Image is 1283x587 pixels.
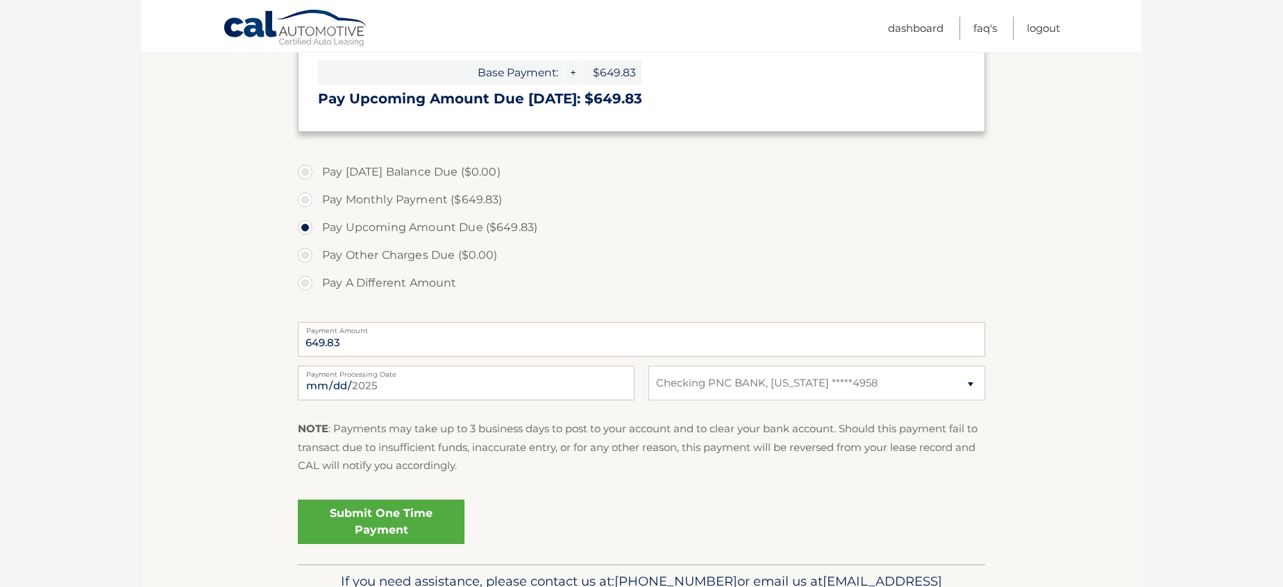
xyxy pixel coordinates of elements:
label: Payment Processing Date [298,366,635,377]
a: Dashboard [888,17,944,40]
a: FAQ's [973,17,997,40]
a: Cal Automotive [223,9,369,49]
label: Pay [DATE] Balance Due ($0.00) [298,158,985,186]
label: Pay Upcoming Amount Due ($649.83) [298,214,985,241]
label: Pay Other Charges Due ($0.00) [298,241,985,269]
p: : Payments may take up to 3 business days to post to your account and to clear your bank account.... [298,420,985,475]
strong: NOTE [298,422,328,435]
a: Submit One Time Payment [298,500,464,544]
input: Payment Amount [298,322,985,357]
input: Payment Date [298,366,635,400]
label: Pay Monthly Payment ($649.83) [298,186,985,214]
label: Payment Amount [298,322,985,333]
label: Pay A Different Amount [298,269,985,297]
span: $649.83 [579,60,641,85]
a: Logout [1027,17,1060,40]
h3: Pay Upcoming Amount Due [DATE]: $649.83 [318,90,965,108]
span: Base Payment: [318,60,564,85]
span: + [564,60,578,85]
